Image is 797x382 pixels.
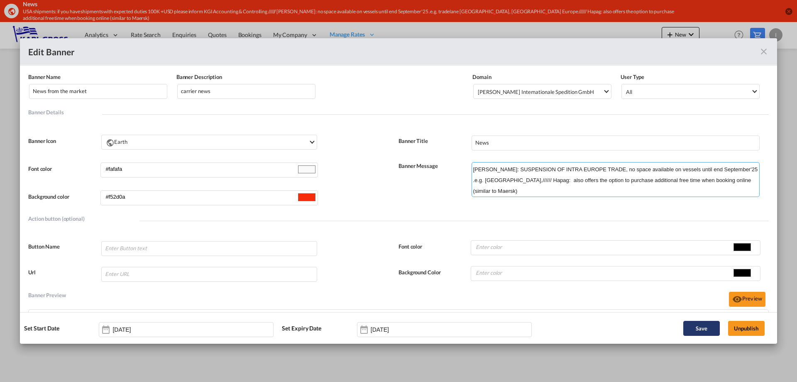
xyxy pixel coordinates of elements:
input: Enter color [475,266,732,279]
input: Enter color [475,241,732,253]
div: Banner Details [28,110,102,115]
label: Banner Icon [28,137,100,145]
md-icon: icon-eye [732,294,742,304]
div: All [626,89,632,95]
label: Button Name [28,243,100,250]
md-select: {{(ctrl.parent.bannerInfo.viewBanner && !ctrl.parent.bannerInfo.selectedData.user_type) ? 'N/A' :... [621,84,760,99]
div: [PERSON_NAME] Internationale Spedition GmbH [478,88,594,96]
label: Banner Message [398,162,471,170]
label: Background Color [398,269,471,276]
label: User Type [621,73,760,81]
label: Background color [28,193,100,200]
button: icon-close fg-AAA8AD [755,43,772,60]
div: Banner Preview [28,289,66,309]
label: Banner Title [398,137,471,145]
md-icon: icon-earth [106,138,114,147]
input: Enter Banner Description [177,84,315,99]
input: Enter Banner name [29,84,167,99]
input: Enter URL [101,267,317,282]
label: Set Expiry Date [282,324,357,333]
label: Set Start Date [24,324,99,333]
input: Enter Button text [101,241,317,256]
div: Action button (optional) [28,216,139,221]
input: Start Date [112,326,165,333]
input: Enter color [105,191,296,203]
md-icon: icon-close fg-AAA8AD [759,47,769,57]
button: Unpublish [728,321,765,336]
button: icon-eyePreview [729,292,765,307]
md-select: {{(ctrl.parent.bannerInfo.viewBanner && !ctrl.parent.bannerInfo.selectedData.domain) ? 'N/A' : 'S... [473,84,611,99]
md-select: {{(ctrl.parent.bannerInfo.viewBanner && !ctrl.parent.bannerInfo.selectedData.data.theme.icon) ? '... [101,135,317,150]
label: Banner Description [176,73,316,81]
md-dialog: Banner NameBanner Description ... [20,38,777,344]
input: Enter Banner Title [472,136,760,150]
input: Enter color [105,163,296,175]
label: Domain [472,73,612,81]
button: Save [683,321,720,336]
div: Earth [106,138,308,147]
label: Font color [398,243,471,250]
label: Banner Name [28,73,168,81]
div: Edit Banner [28,46,75,58]
label: Url [28,269,100,276]
input: Expiry Date [371,326,423,333]
label: Font color [28,165,100,173]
